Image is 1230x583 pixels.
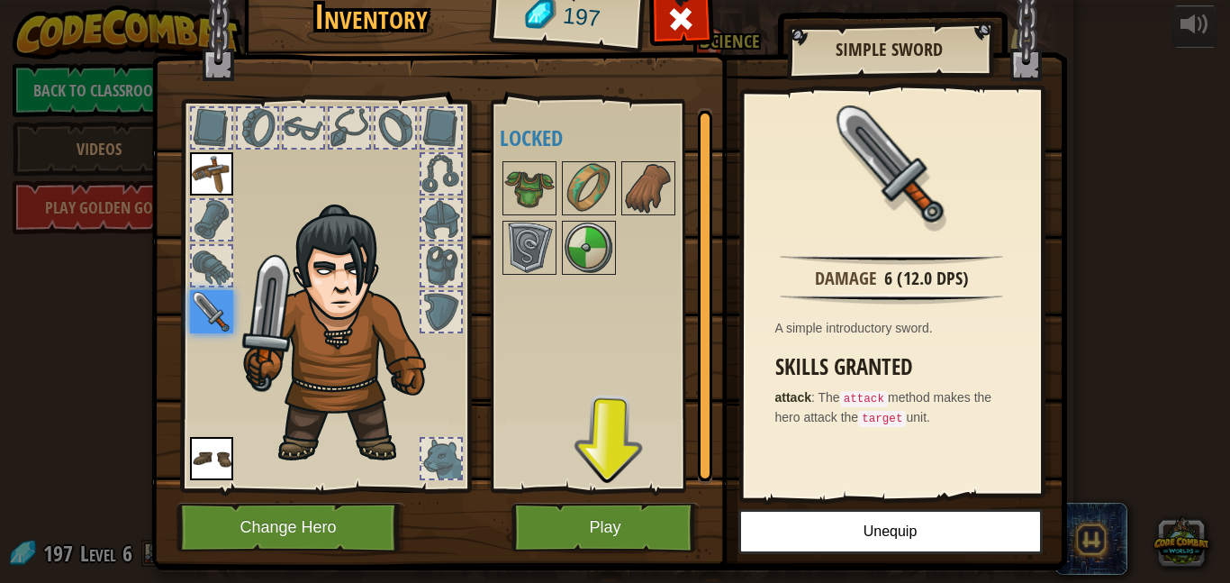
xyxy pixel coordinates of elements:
[815,266,877,292] div: Damage
[511,503,700,552] button: Play
[775,390,992,424] span: The method makes the hero attack the unit.
[190,437,233,480] img: portrait.png
[858,411,906,427] code: target
[564,223,614,273] img: portrait.png
[500,126,712,150] h4: Locked
[884,266,969,292] div: 6 (12.0 DPS)
[190,290,233,333] img: portrait.png
[811,390,818,405] span: :
[775,390,811,405] strong: attack
[775,319,1017,337] div: A simple introductory sword.
[190,152,233,196] img: portrait.png
[504,163,555,214] img: portrait.png
[775,355,1017,379] h3: Skills Granted
[564,163,614,214] img: portrait.png
[780,254,1002,265] img: hr.png
[235,204,456,466] img: hair_2.png
[780,294,1002,305] img: hr.png
[833,105,950,223] img: portrait.png
[738,509,1043,554] button: Unequip
[504,223,555,273] img: portrait.png
[805,40,974,59] h2: Simple Sword
[176,503,405,552] button: Change Hero
[840,391,888,407] code: attack
[623,163,674,214] img: portrait.png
